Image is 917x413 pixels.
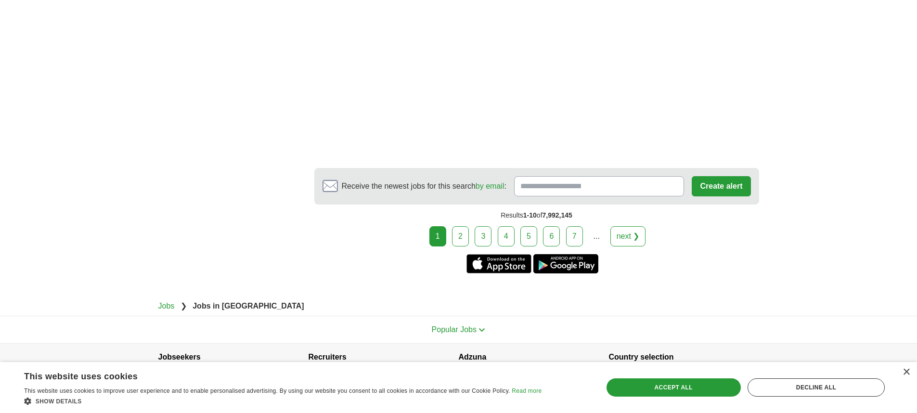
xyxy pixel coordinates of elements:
[314,205,759,226] div: Results of
[512,387,542,394] a: Read more, opens a new window
[342,181,506,192] span: Receive the newest jobs for this search :
[24,387,510,394] span: This website uses cookies to improve user experience and to enable personalised advertising. By u...
[543,226,560,246] a: 6
[523,211,537,219] span: 1-10
[36,398,82,405] span: Show details
[158,302,175,310] a: Jobs
[903,369,910,376] div: Close
[587,227,606,246] div: ...
[498,226,515,246] a: 4
[24,396,542,406] div: Show details
[520,226,537,246] a: 5
[609,344,759,371] h4: Country selection
[24,368,517,382] div: This website uses cookies
[607,378,741,397] div: Accept all
[533,254,598,273] a: Get the Android app
[692,176,750,196] button: Create alert
[475,226,491,246] a: 3
[181,302,187,310] span: ❯
[193,302,304,310] strong: Jobs in [GEOGRAPHIC_DATA]
[542,211,572,219] span: 7,992,145
[452,226,469,246] a: 2
[610,226,646,246] a: next ❯
[748,378,885,397] div: Decline all
[466,254,531,273] a: Get the iPhone app
[566,226,583,246] a: 7
[432,325,477,334] span: Popular Jobs
[429,226,446,246] div: 1
[476,182,504,190] a: by email
[478,328,485,332] img: toggle icon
